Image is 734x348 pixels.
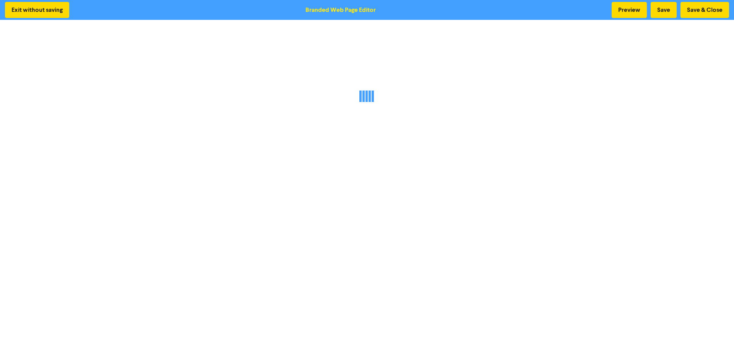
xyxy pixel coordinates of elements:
button: Save & Close [680,2,729,18]
button: Exit without saving [5,2,69,18]
iframe: Chat Widget [696,311,734,348]
div: Branded Web Page Editor [305,5,376,15]
button: Preview [612,2,647,18]
button: Save [651,2,677,18]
